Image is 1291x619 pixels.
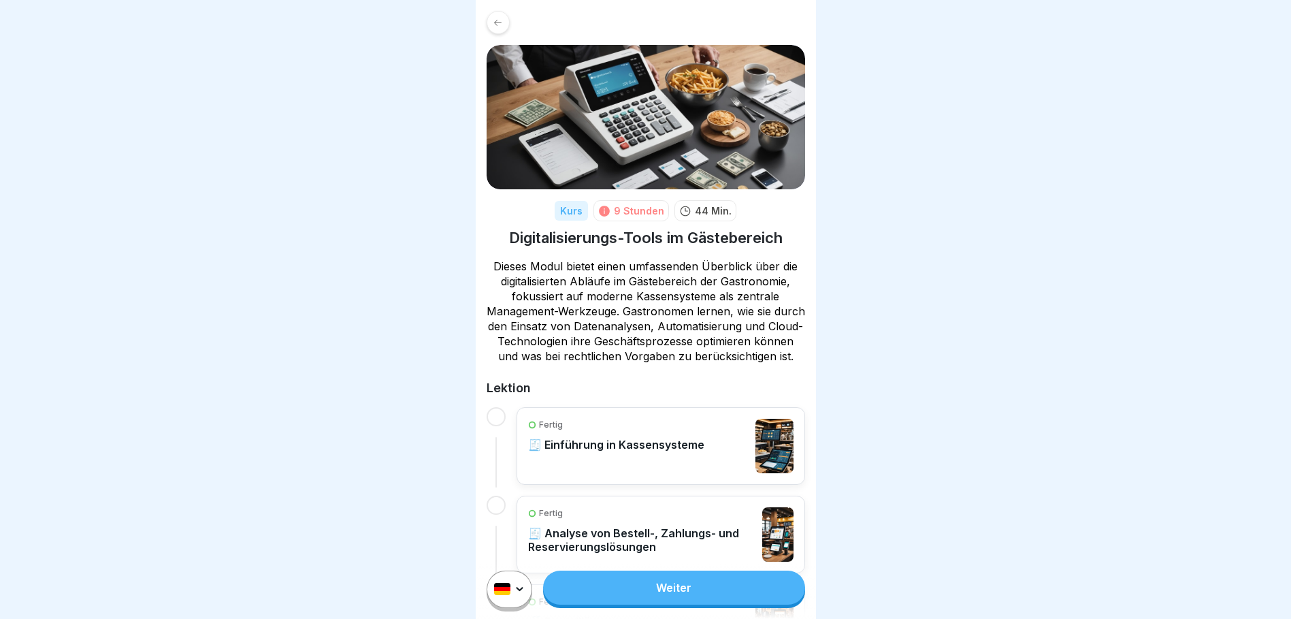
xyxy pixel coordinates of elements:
h1: Digitalisierungs-Tools im Gästebereich [509,228,783,248]
p: Fertig [539,419,563,431]
p: Dieses Modul bietet einen umfassenden Überblick über die digitalisierten Abläufe im Gästebereich ... [487,259,805,364]
a: Weiter [543,571,804,605]
h2: Lektion [487,380,805,396]
img: ibysh3wzatzstfs49kqagmgl.png [755,419,794,473]
div: Kurs [555,201,588,221]
a: Fertig🧾 Analyse von Bestell-, Zahlungs- und Reservierungslösungen [528,507,794,562]
img: de.svg [494,584,510,596]
p: Fertig [539,507,563,520]
div: 9 Stunden [614,204,664,218]
p: 44 Min. [695,204,732,218]
a: Fertig🧾 Einführung in Kassensysteme [528,419,794,473]
img: l9k8a5aihyx4nkwu1nuftdm8.png [762,507,794,562]
img: u5o6hwt2vfcozzv2rxj2ipth.png [487,45,805,189]
p: 🧾 Einführung in Kassensysteme [528,438,704,451]
p: 🧾 Analyse von Bestell-, Zahlungs- und Reservierungslösungen [528,526,755,554]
